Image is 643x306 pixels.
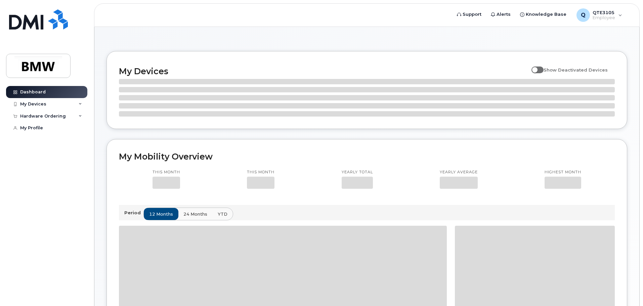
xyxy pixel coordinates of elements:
span: 24 months [183,211,207,217]
p: Yearly total [342,170,373,175]
input: Show Deactivated Devices [531,63,537,69]
p: Yearly average [440,170,478,175]
p: Period [124,210,143,216]
h2: My Mobility Overview [119,151,615,162]
p: Highest month [545,170,581,175]
p: This month [247,170,274,175]
span: YTD [218,211,227,217]
h2: My Devices [119,66,528,76]
span: Show Deactivated Devices [544,67,608,73]
p: This month [153,170,180,175]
